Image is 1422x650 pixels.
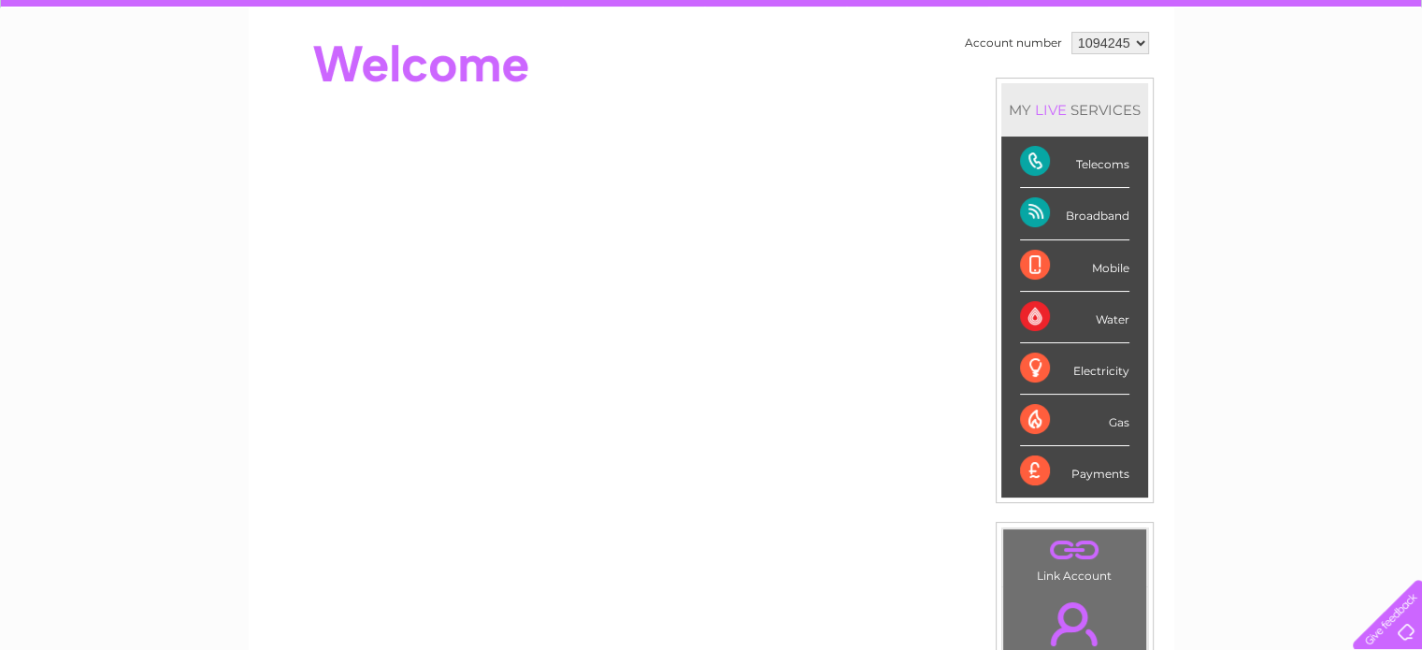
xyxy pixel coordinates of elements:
div: Broadband [1020,188,1129,239]
div: Gas [1020,395,1129,446]
div: Mobile [1020,240,1129,292]
img: logo.png [50,49,145,106]
a: Telecoms [1192,79,1248,94]
div: Electricity [1020,343,1129,395]
a: 0333 014 3131 [1070,9,1199,33]
a: Energy [1140,79,1181,94]
a: Log out [1360,79,1404,94]
div: Water [1020,292,1129,343]
a: Water [1093,79,1128,94]
td: Account number [960,27,1067,59]
a: Contact [1298,79,1343,94]
a: . [1008,534,1142,567]
td: Link Account [1002,528,1147,587]
div: Payments [1020,446,1129,497]
a: Blog [1259,79,1286,94]
div: MY SERVICES [1001,83,1148,137]
div: LIVE [1031,101,1070,119]
div: Clear Business is a trading name of Verastar Limited (registered in [GEOGRAPHIC_DATA] No. 3667643... [270,10,1154,91]
div: Telecoms [1020,137,1129,188]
